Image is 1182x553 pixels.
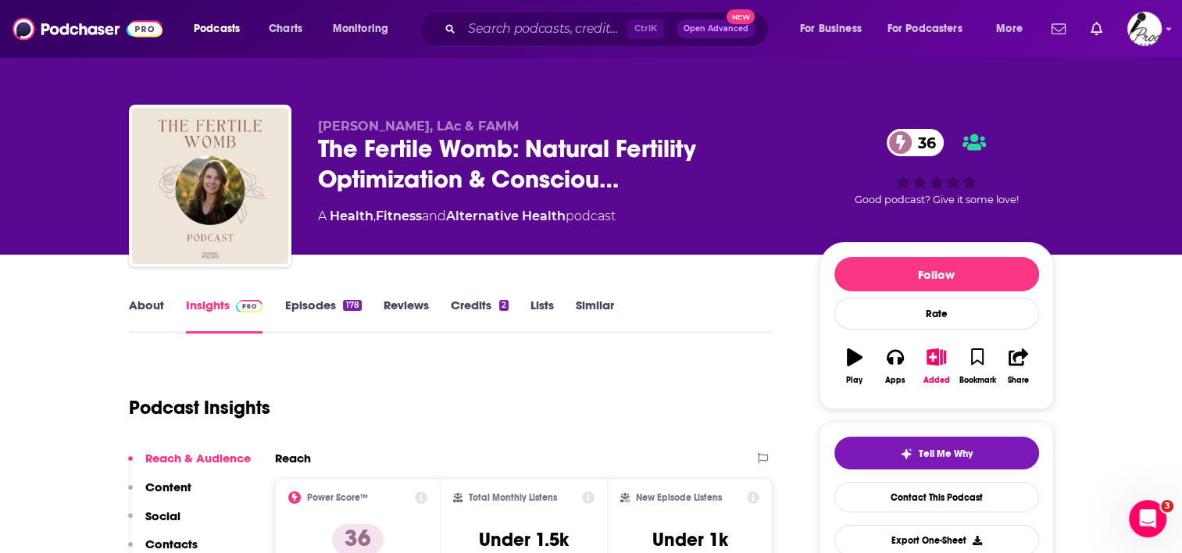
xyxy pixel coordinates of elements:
a: InsightsPodchaser Pro [186,298,263,334]
button: open menu [789,16,881,41]
div: Search podcasts, credits, & more... [434,11,784,47]
p: Reach & Audience [145,451,251,466]
button: Apps [875,338,916,394]
button: Content [128,480,191,508]
span: , [373,209,376,223]
iframe: Intercom live chat [1129,500,1166,537]
span: [PERSON_NAME], LAc & FAMM [318,119,519,134]
a: Reviews [384,298,429,334]
a: Charts [259,16,312,41]
img: Podchaser - Follow, Share and Rate Podcasts [12,14,162,44]
div: Apps [885,376,905,385]
button: Share [998,338,1038,394]
a: Show notifications dropdown [1045,16,1072,42]
span: Ctrl K [627,19,664,39]
h3: Under 1.5k [479,528,569,551]
button: open menu [877,16,985,41]
input: Search podcasts, credits, & more... [462,16,627,41]
h2: New Episode Listens [636,492,722,503]
span: and [422,209,446,223]
span: Monitoring [333,18,388,40]
span: Logged in as sdonovan [1127,12,1162,46]
p: Content [145,480,191,494]
span: Tell Me Why [919,448,973,460]
span: 3 [1161,500,1173,512]
img: Podchaser Pro [236,300,263,312]
div: Added [923,376,950,385]
a: Fitness [376,209,422,223]
span: For Business [800,18,862,40]
div: Play [846,376,862,385]
h2: Power Score™ [307,492,368,503]
button: open menu [985,16,1042,41]
div: 2 [499,300,509,311]
div: 178 [343,300,361,311]
div: Share [1008,376,1029,385]
a: Similar [576,298,614,334]
button: open menu [322,16,409,41]
h2: Reach [275,451,311,466]
h1: Podcast Insights [129,396,270,419]
img: User Profile [1127,12,1162,46]
a: Contact This Podcast [834,482,1039,512]
div: Rate [834,298,1039,330]
img: tell me why sparkle [900,448,912,460]
button: Social [128,508,180,537]
div: Bookmark [959,376,995,385]
p: Contacts [145,537,198,551]
div: A podcast [318,207,616,226]
span: Open Advanced [684,25,748,33]
a: Lists [530,298,554,334]
a: Health [330,209,373,223]
button: Open AdvancedNew [677,20,755,38]
span: Charts [269,18,302,40]
button: open menu [183,16,260,41]
div: 36Good podcast? Give it some love! [820,119,1054,216]
span: New [727,9,755,24]
img: The Fertile Womb: Natural Fertility Optimization & Conscious Conception [132,108,288,264]
a: Credits2 [451,298,509,334]
a: Alternative Health [446,209,566,223]
button: tell me why sparkleTell Me Why [834,437,1039,469]
p: Social [145,508,180,523]
a: 36 [887,129,944,156]
button: Show profile menu [1127,12,1162,46]
a: Episodes178 [284,298,361,334]
h3: Under 1k [652,528,728,551]
a: About [129,298,164,334]
span: For Podcasters [887,18,962,40]
h2: Total Monthly Listens [469,492,557,503]
span: Good podcast? Give it some love! [855,194,1019,205]
button: Added [916,338,956,394]
span: Podcasts [194,18,240,40]
a: Show notifications dropdown [1084,16,1109,42]
span: 36 [902,129,944,156]
span: More [996,18,1023,40]
button: Reach & Audience [128,451,251,480]
button: Bookmark [957,338,998,394]
button: Follow [834,257,1039,291]
button: Play [834,338,875,394]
